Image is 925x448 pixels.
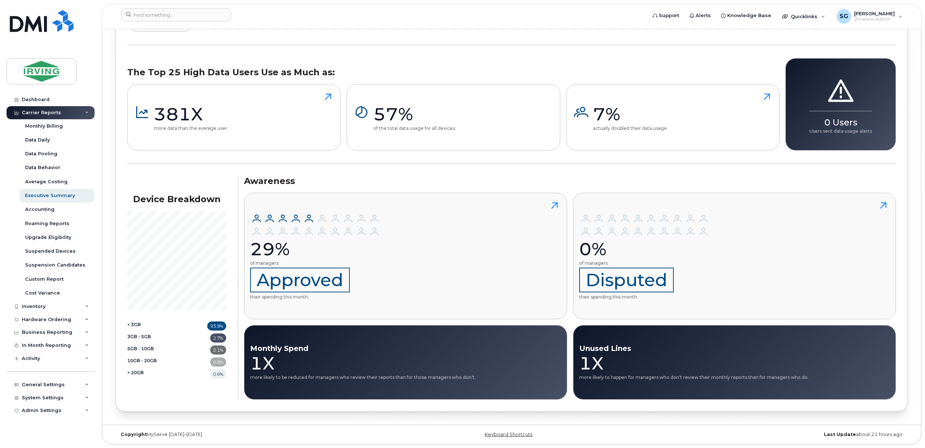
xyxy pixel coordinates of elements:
[644,432,908,437] div: about 21 hours ago
[579,352,809,374] div: 1X
[854,11,895,16] span: [PERSON_NAME]
[115,432,380,437] div: MyServe [DATE]–[DATE]
[250,344,476,352] h4: Monthly Spend
[154,125,228,131] p: more data than the average user.
[250,268,381,300] p: their spending this month.
[210,357,226,367] div: 0.8%
[485,432,532,437] a: Keyboard Shortcuts
[210,345,226,355] div: 2.1%
[791,13,817,19] span: Quicklinks
[250,374,476,380] p: more likely to be reduced for managers who review their reports than for those managers who don’t.
[579,268,710,300] p: their spending this month.
[824,432,856,437] strong: Last Update
[121,8,231,21] input: Find something...
[154,103,228,125] div: 381X
[566,84,780,151] button: 7%actually doubled their data usage.
[250,260,381,266] p: of managers
[127,194,226,205] h3: Device Breakdown
[809,111,872,128] div: 0 Users
[127,357,157,367] span: 10GB - 20GB
[579,344,809,352] h4: Unused Lines
[573,193,896,319] button: 0%of managersDisputedtheir spending this month.
[127,345,154,355] span: 5GB - 10GB
[210,333,226,343] div: 2.7%
[127,333,151,343] span: 3GB - 5GB
[250,352,476,374] div: 1X
[244,176,896,187] h3: Awareness
[854,16,895,22] span: Wireless Admin
[373,125,456,131] p: of the total data usage for all devices.
[840,12,848,21] span: SG
[716,8,776,23] a: Knowledge Base
[121,432,147,437] strong: Copyright
[579,238,710,260] div: 0%
[593,125,668,131] p: actually doubled their data usage.
[684,8,716,23] a: Alerts
[832,9,908,24] div: Sheryl Galorport
[777,9,830,24] div: Quicklinks
[579,260,710,266] p: of managers
[579,268,674,292] span: Disputed
[127,321,141,331] span: < 3GB
[244,193,567,319] button: 29%of managersApprovedtheir spending this month.
[250,238,381,260] div: 29%
[648,8,684,23] a: Support
[127,67,780,78] h3: The Top 25 High Data Users Use as Much as:
[373,103,456,125] div: 57%
[210,369,226,379] div: 0.6%
[127,369,144,379] span: > 20GB
[207,321,226,331] div: 93.8%
[696,12,711,19] span: Alerts
[250,268,350,292] span: Approved
[127,84,341,151] button: 381Xmore data than the average user.
[579,374,809,380] p: more likely to happen for managers who don’t review their monthly reports than for managers who do.
[809,128,872,134] p: Users sent data usage alerts
[727,12,771,19] span: Knowledge Base
[593,103,668,125] div: 7%
[659,12,679,19] span: Support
